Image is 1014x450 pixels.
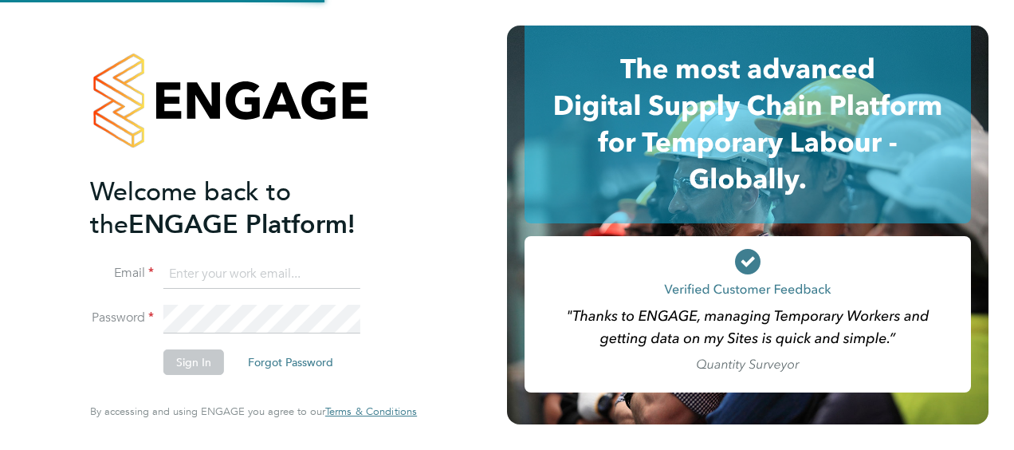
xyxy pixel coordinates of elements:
input: Enter your work email... [163,260,360,289]
button: Forgot Password [235,349,346,375]
span: Terms & Conditions [325,405,417,418]
span: Welcome back to the [90,176,291,240]
button: Sign In [163,349,224,375]
a: Terms & Conditions [325,405,417,418]
label: Password [90,310,154,326]
h2: ENGAGE Platform! [90,176,401,241]
span: By accessing and using ENGAGE you agree to our [90,405,417,418]
label: Email [90,265,154,282]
